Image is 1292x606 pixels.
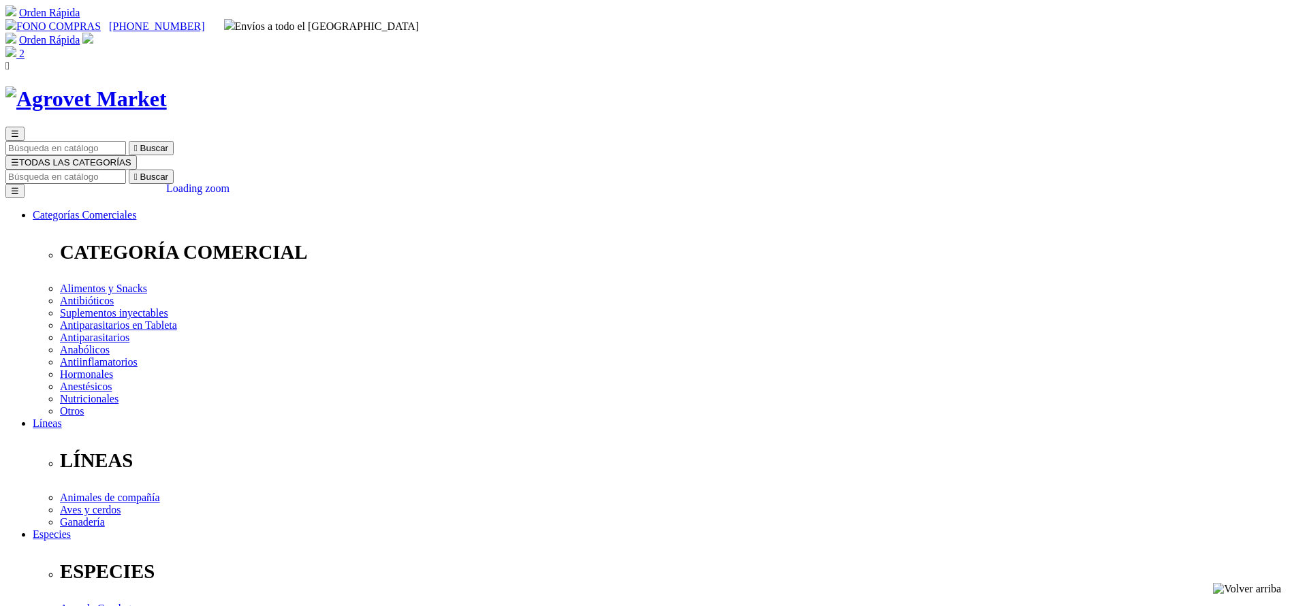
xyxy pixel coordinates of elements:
[224,19,235,30] img: delivery-truck.svg
[5,127,25,141] button: ☰
[60,492,160,503] a: Animales de compañía
[19,34,80,46] a: Orden Rápida
[60,449,1287,472] p: LÍNEAS
[5,60,10,71] i: 
[60,504,121,515] a: Aves y cerdos
[129,170,174,184] button:  Buscar
[140,143,168,153] span: Buscar
[60,356,138,368] a: Antiinflamatorios
[60,241,1287,264] p: CATEGORÍA COMERCIAL
[5,33,16,44] img: shopping-cart.svg
[60,319,177,331] a: Antiparasitarios en Tableta
[33,528,71,540] a: Especies
[5,20,101,32] a: FONO COMPRAS
[5,48,25,59] a: 2
[5,141,126,155] input: Buscar
[140,172,168,182] span: Buscar
[82,33,93,44] img: user.svg
[82,34,93,46] a: Acceda a su cuenta de cliente
[60,332,129,343] a: Antiparasitarios
[1213,583,1281,595] img: Volver arriba
[19,7,80,18] a: Orden Rápida
[134,143,138,153] i: 
[134,172,138,182] i: 
[129,141,174,155] button:  Buscar
[60,393,119,404] a: Nutricionales
[224,20,420,32] span: Envíos a todo el [GEOGRAPHIC_DATA]
[19,48,25,59] span: 2
[60,516,105,528] a: Ganadería
[5,170,126,184] input: Buscar
[60,307,168,319] a: Suplementos inyectables
[5,184,25,198] button: ☰
[166,182,230,195] div: Loading zoom
[60,381,112,392] a: Anestésicos
[60,295,114,306] a: Antibióticos
[60,368,113,380] a: Hormonales
[60,560,1287,583] p: ESPECIES
[33,209,136,221] a: Categorías Comerciales
[60,405,84,417] a: Otros
[11,157,19,168] span: ☰
[5,155,137,170] button: ☰TODAS LAS CATEGORÍAS
[33,417,62,429] a: Líneas
[60,344,110,355] a: Anabólicos
[5,46,16,57] img: shopping-bag.svg
[5,19,16,30] img: phone.svg
[11,129,19,139] span: ☰
[5,86,167,112] img: Agrovet Market
[5,5,16,16] img: shopping-cart.svg
[109,20,204,32] a: [PHONE_NUMBER]
[60,283,147,294] a: Alimentos y Snacks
